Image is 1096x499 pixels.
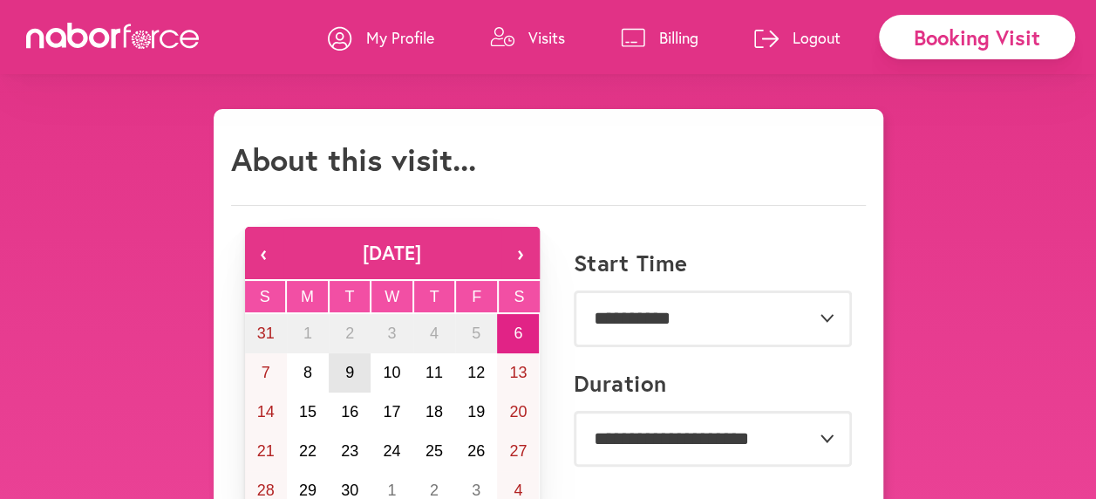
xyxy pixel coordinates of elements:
[245,227,283,279] button: ‹
[385,288,399,305] abbr: Wednesday
[455,393,497,432] button: September 19, 2025
[231,140,476,178] h1: About this visit...
[287,353,329,393] button: September 8, 2025
[467,364,485,381] abbr: September 12, 2025
[344,288,354,305] abbr: Tuesday
[371,314,412,353] button: September 3, 2025
[497,314,539,353] button: September 6, 2025
[467,403,485,420] abbr: September 19, 2025
[341,442,358,460] abbr: September 23, 2025
[371,432,412,471] button: September 24, 2025
[383,442,400,460] abbr: September 24, 2025
[754,11,841,64] a: Logout
[383,403,400,420] abbr: September 17, 2025
[514,288,524,305] abbr: Saturday
[301,288,314,305] abbr: Monday
[260,288,270,305] abbr: Sunday
[497,432,539,471] button: September 27, 2025
[413,314,455,353] button: September 4, 2025
[430,288,439,305] abbr: Thursday
[467,442,485,460] abbr: September 26, 2025
[509,364,527,381] abbr: September 13, 2025
[528,27,565,48] p: Visits
[659,27,698,48] p: Billing
[497,353,539,393] button: September 13, 2025
[371,393,412,432] button: September 17, 2025
[345,325,354,342] abbr: September 2, 2025
[509,403,527,420] abbr: September 20, 2025
[425,364,443,381] abbr: September 11, 2025
[514,325,522,342] abbr: September 6, 2025
[366,27,434,48] p: My Profile
[514,482,522,499] abbr: October 4, 2025
[472,288,481,305] abbr: Friday
[299,482,317,499] abbr: September 29, 2025
[341,482,358,499] abbr: September 30, 2025
[387,482,396,499] abbr: October 1, 2025
[287,432,329,471] button: September 22, 2025
[245,314,287,353] button: August 31, 2025
[413,432,455,471] button: September 25, 2025
[793,27,841,48] p: Logout
[501,227,540,279] button: ›
[329,353,371,393] button: September 9, 2025
[283,227,501,279] button: [DATE]
[245,353,287,393] button: September 7, 2025
[621,11,698,64] a: Billing
[509,442,527,460] abbr: September 27, 2025
[303,364,312,381] abbr: September 8, 2025
[574,370,667,397] label: Duration
[303,325,312,342] abbr: September 1, 2025
[287,393,329,432] button: September 15, 2025
[262,364,270,381] abbr: September 7, 2025
[341,403,358,420] abbr: September 16, 2025
[455,314,497,353] button: September 5, 2025
[257,325,275,342] abbr: August 31, 2025
[430,482,439,499] abbr: October 2, 2025
[287,314,329,353] button: September 1, 2025
[472,325,480,342] abbr: September 5, 2025
[299,442,317,460] abbr: September 22, 2025
[383,364,400,381] abbr: September 10, 2025
[328,11,434,64] a: My Profile
[245,393,287,432] button: September 14, 2025
[879,15,1075,59] div: Booking Visit
[345,364,354,381] abbr: September 9, 2025
[257,403,275,420] abbr: September 14, 2025
[425,403,443,420] abbr: September 18, 2025
[497,393,539,432] button: September 20, 2025
[430,325,439,342] abbr: September 4, 2025
[257,442,275,460] abbr: September 21, 2025
[413,393,455,432] button: September 18, 2025
[455,432,497,471] button: September 26, 2025
[299,403,317,420] abbr: September 15, 2025
[413,353,455,393] button: September 11, 2025
[490,11,565,64] a: Visits
[245,432,287,471] button: September 21, 2025
[387,325,396,342] abbr: September 3, 2025
[455,353,497,393] button: September 12, 2025
[371,353,412,393] button: September 10, 2025
[329,314,371,353] button: September 2, 2025
[574,249,688,277] label: Start Time
[257,482,275,499] abbr: September 28, 2025
[425,442,443,460] abbr: September 25, 2025
[329,393,371,432] button: September 16, 2025
[329,432,371,471] button: September 23, 2025
[472,482,480,499] abbr: October 3, 2025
